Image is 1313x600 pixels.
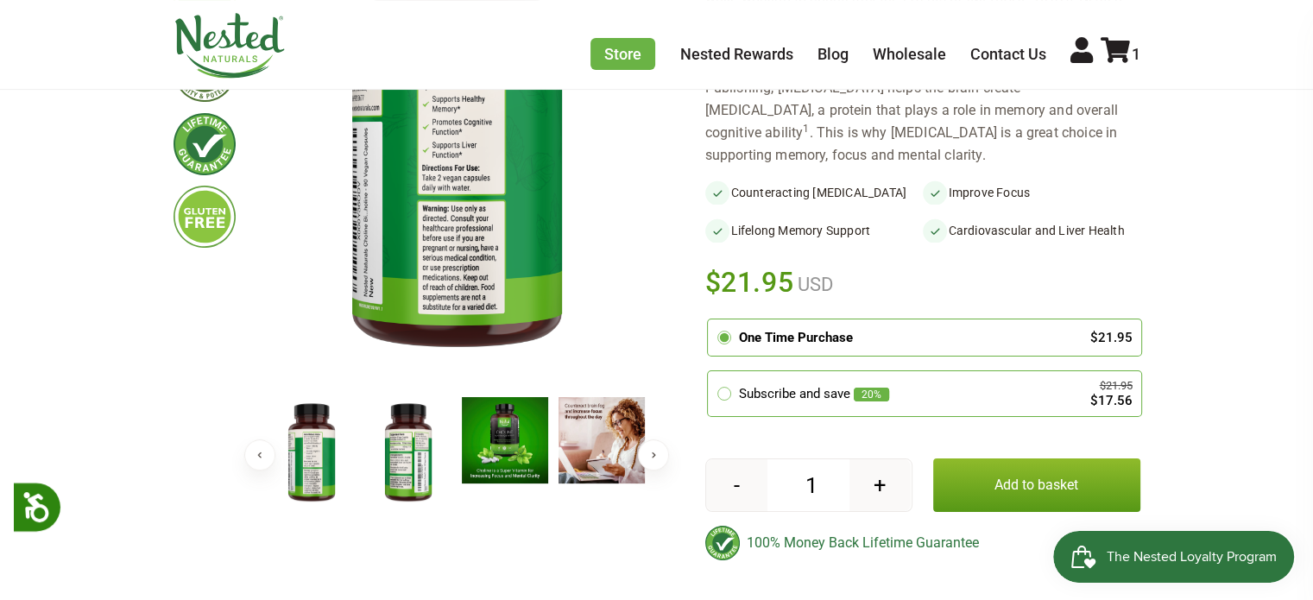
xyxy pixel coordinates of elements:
[559,397,645,483] img: Choline Bitartrate
[1101,45,1140,63] a: 1
[1053,531,1296,583] iframe: Button to open loyalty program pop-up
[174,186,236,248] img: glutenfree
[268,397,355,509] img: Choline Bitartrate
[590,38,655,70] a: Store
[706,459,767,511] button: -
[244,439,275,471] button: Previous
[174,113,236,175] img: lifetimeguarantee
[705,180,923,205] li: Counteracting [MEDICAL_DATA]
[923,218,1140,243] li: Cardiovascular and Liver Health
[923,180,1140,205] li: Improve Focus
[705,526,740,560] img: badge-lifetimeguarantee-color.svg
[705,218,923,243] li: Lifelong Memory Support
[365,397,451,509] img: Choline Bitartrate
[873,45,946,63] a: Wholesale
[638,439,669,471] button: Next
[793,274,833,295] span: USD
[705,263,794,301] span: $21.95
[933,458,1140,512] button: Add to basket
[1132,45,1140,63] span: 1
[817,45,849,63] a: Blog
[462,397,548,483] img: Choline Bitartrate
[174,13,286,79] img: Nested Naturals
[970,45,1046,63] a: Contact Us
[680,45,793,63] a: Nested Rewards
[705,526,1140,560] div: 100% Money Back Lifetime Guarantee
[803,123,809,135] sup: 1
[849,459,911,511] button: +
